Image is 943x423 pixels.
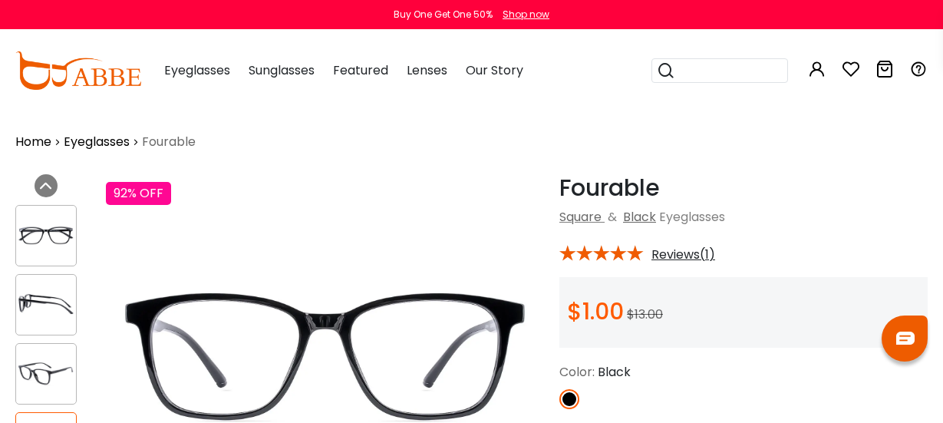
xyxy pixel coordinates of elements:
[466,61,523,79] span: Our Story
[598,363,631,381] span: Black
[559,208,602,226] a: Square
[164,61,230,79] span: Eyeglasses
[407,61,447,79] span: Lenses
[16,289,76,319] img: Fourable Black Plastic Eyeglasses , SpringHinges , UniversalBridgeFit Frames from ABBE Glasses
[627,306,663,323] span: $13.00
[559,174,928,202] h1: Fourable
[15,51,141,90] img: abbeglasses.com
[659,208,725,226] span: Eyeglasses
[503,8,549,21] div: Shop now
[64,133,130,151] a: Eyeglasses
[605,208,620,226] span: &
[567,295,624,328] span: $1.00
[16,220,76,250] img: Fourable Black Plastic Eyeglasses , SpringHinges , UniversalBridgeFit Frames from ABBE Glasses
[16,359,76,388] img: Fourable Black Plastic Eyeglasses , SpringHinges , UniversalBridgeFit Frames from ABBE Glasses
[249,61,315,79] span: Sunglasses
[651,248,715,262] span: Reviews(1)
[333,61,388,79] span: Featured
[623,208,656,226] a: Black
[896,332,915,345] img: chat
[394,8,493,21] div: Buy One Get One 50%
[559,363,595,381] span: Color:
[15,133,51,151] a: Home
[142,133,196,151] span: Fourable
[495,8,549,21] a: Shop now
[106,182,171,205] div: 92% OFF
